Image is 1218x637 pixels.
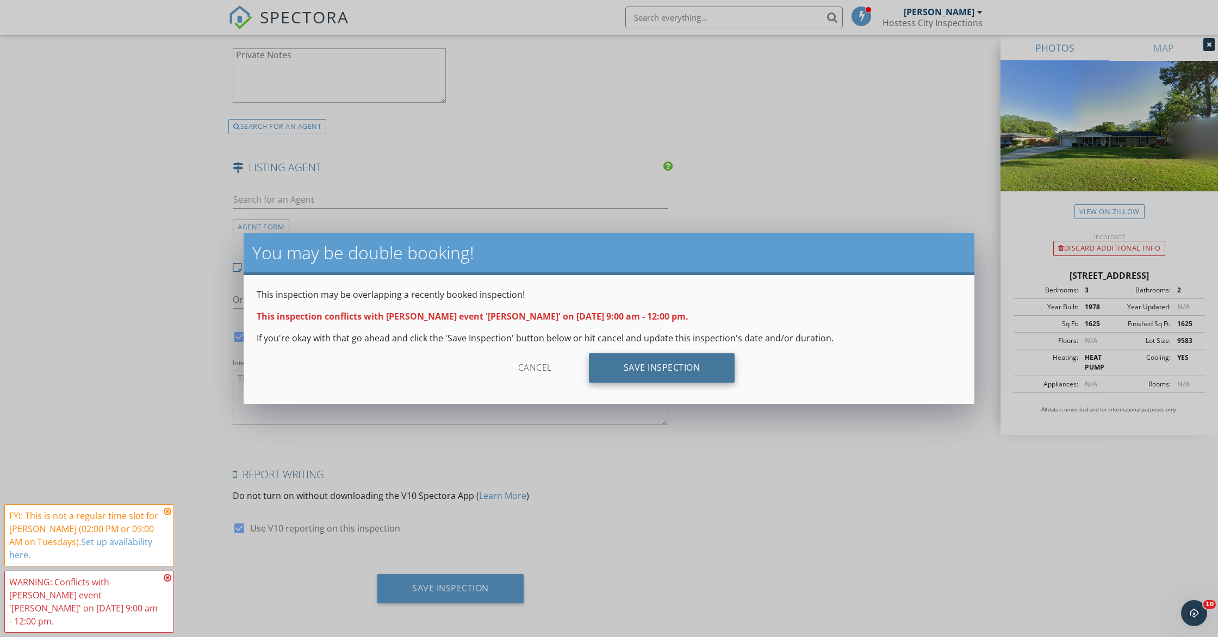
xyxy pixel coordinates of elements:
[9,509,160,561] div: FYI: This is not a regular time slot for [PERSON_NAME] (02:00 PM or 09:00 AM on Tuesdays).
[1203,600,1216,609] span: 10
[483,353,587,383] div: Cancel
[257,332,961,345] p: If you're okay with that go ahead and click the 'Save Inspection' button below or hit cancel and ...
[257,310,688,322] strong: This inspection conflicts with [PERSON_NAME] event '[PERSON_NAME]' on [DATE] 9:00 am - 12:00 pm.
[1181,600,1207,626] iframe: Intercom live chat
[9,536,152,561] a: Set up availability here.
[589,353,735,383] div: Save Inspection
[9,576,160,628] div: WARNING: Conflicts with [PERSON_NAME] event '[PERSON_NAME]' on [DATE] 9:00 am - 12:00 pm.
[257,288,961,301] p: This inspection may be overlapping a recently booked inspection!
[252,242,966,264] h2: You may be double booking!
